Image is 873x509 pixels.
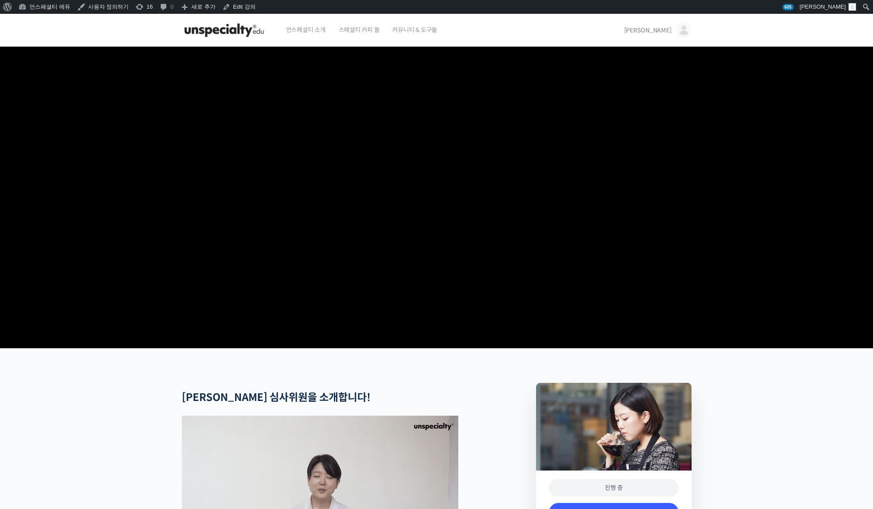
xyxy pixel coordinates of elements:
[282,14,330,47] a: 언스페셜티 소개
[334,14,384,47] a: 스페셜티 커피 몰
[624,14,692,47] a: [PERSON_NAME]
[339,13,380,46] span: 스페셜티 커피 몰
[182,391,490,404] h2: !
[182,391,367,404] strong: [PERSON_NAME] 심사위원을 소개합니다
[782,4,794,10] span: 605
[549,479,679,497] div: 진행 중
[286,13,326,46] span: 언스페셜티 소개
[624,26,672,34] span: [PERSON_NAME]
[388,14,441,47] a: 커뮤니티 & 도구들
[392,13,437,46] span: 커뮤니티 & 도구들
